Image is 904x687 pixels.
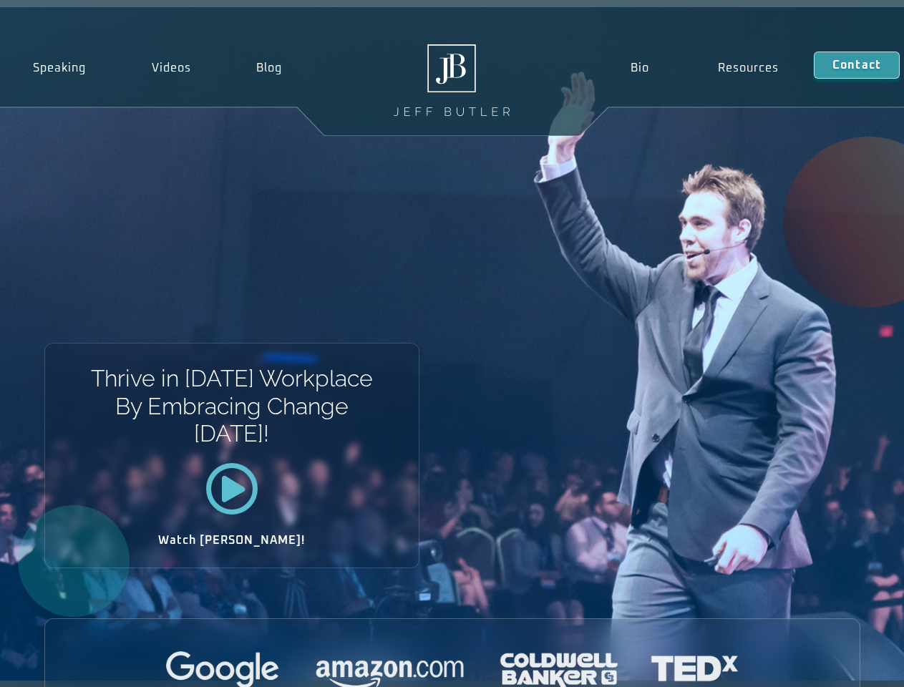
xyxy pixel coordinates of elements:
[596,52,813,84] nav: Menu
[596,52,684,84] a: Bio
[684,52,814,84] a: Resources
[223,52,315,84] a: Blog
[95,535,369,546] h2: Watch [PERSON_NAME]!
[119,52,224,84] a: Videos
[832,59,881,71] span: Contact
[89,365,374,447] h1: Thrive in [DATE] Workplace By Embracing Change [DATE]!
[814,52,900,79] a: Contact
